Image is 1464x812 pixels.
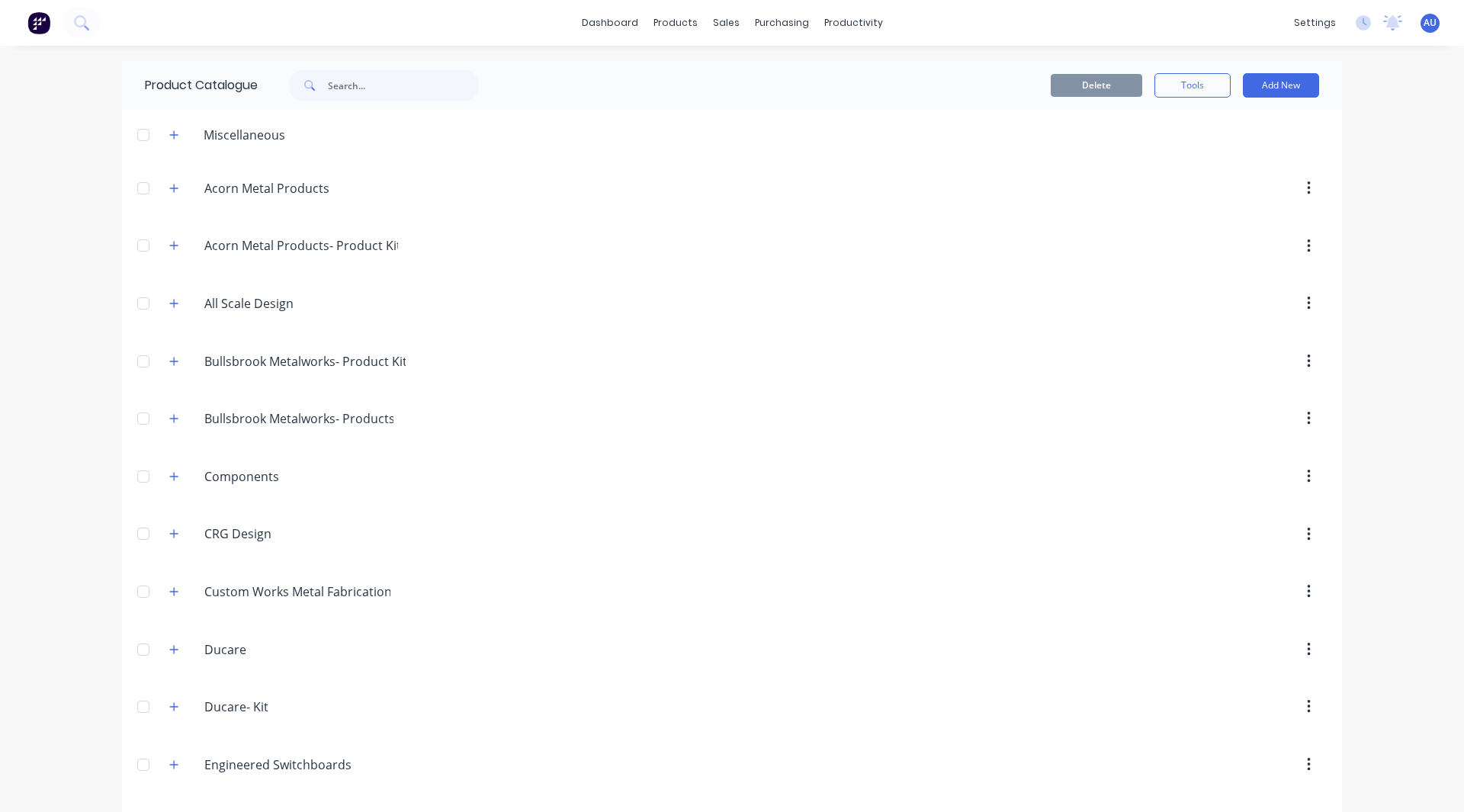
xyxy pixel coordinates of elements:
input: Enter category name [204,179,385,197]
input: Search... [328,70,479,101]
div: settings [1286,11,1344,34]
div: sales [705,11,747,34]
input: Enter category name [204,352,406,371]
input: Enter category name [204,294,385,313]
button: Delete [1051,74,1142,97]
input: Enter category name [204,583,390,601]
div: productivity [817,11,891,34]
a: dashboard [574,11,646,34]
span: AU [1424,16,1437,30]
button: Tools [1154,73,1231,98]
img: Factory [27,11,50,34]
div: Product Catalogue [122,61,258,110]
input: Enter category name [204,640,385,659]
input: Enter category name [204,236,398,255]
input: Enter category name [204,525,385,543]
div: products [646,11,705,34]
input: Enter category name [204,409,393,428]
input: Enter category name [204,756,385,774]
div: purchasing [747,11,817,34]
button: Add New [1243,73,1319,98]
input: Enter category name [204,698,385,716]
div: Miscellaneous [191,126,297,144]
input: Enter category name [204,467,385,486]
